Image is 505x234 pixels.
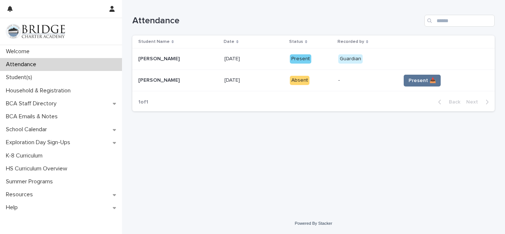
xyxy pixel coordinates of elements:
p: [PERSON_NAME] [138,54,181,62]
p: Status [289,38,303,46]
p: K-8 Curriculum [3,152,48,159]
p: 1 of 1 [132,93,154,111]
p: BCA Staff Directory [3,100,62,107]
h1: Attendance [132,16,421,26]
p: Attendance [3,61,42,68]
div: Absent [290,76,309,85]
p: Exploration Day Sign-Ups [3,139,76,146]
a: Powered By Stacker [295,221,332,225]
p: School Calendar [3,126,53,133]
p: HS Curriculum Overview [3,165,73,172]
p: Household & Registration [3,87,77,94]
div: Present [290,54,311,64]
tr: [PERSON_NAME][PERSON_NAME] [DATE][DATE] Absent-Present 📥 [132,70,495,91]
span: Back [444,99,460,105]
div: Guardian [338,54,363,64]
p: [PERSON_NAME] [138,76,181,84]
p: Resources [3,191,39,198]
p: Student(s) [3,74,38,81]
img: V1C1m3IdTEidaUdm9Hs0 [6,24,65,39]
button: Next [463,99,495,105]
p: [DATE] [224,76,241,84]
p: [DATE] [224,54,241,62]
span: Present 📥 [409,77,436,84]
p: Recorded by [338,38,364,46]
button: Present 📥 [404,75,441,87]
input: Search [424,15,495,27]
p: Help [3,204,24,211]
span: Next [466,99,482,105]
p: Date [224,38,234,46]
p: Welcome [3,48,35,55]
p: Student Name [138,38,170,46]
tr: [PERSON_NAME][PERSON_NAME] [DATE][DATE] PresentGuardian [132,48,495,70]
p: BCA Emails & Notes [3,113,64,120]
p: Summer Programs [3,178,59,185]
p: - [338,77,395,84]
button: Back [432,99,463,105]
